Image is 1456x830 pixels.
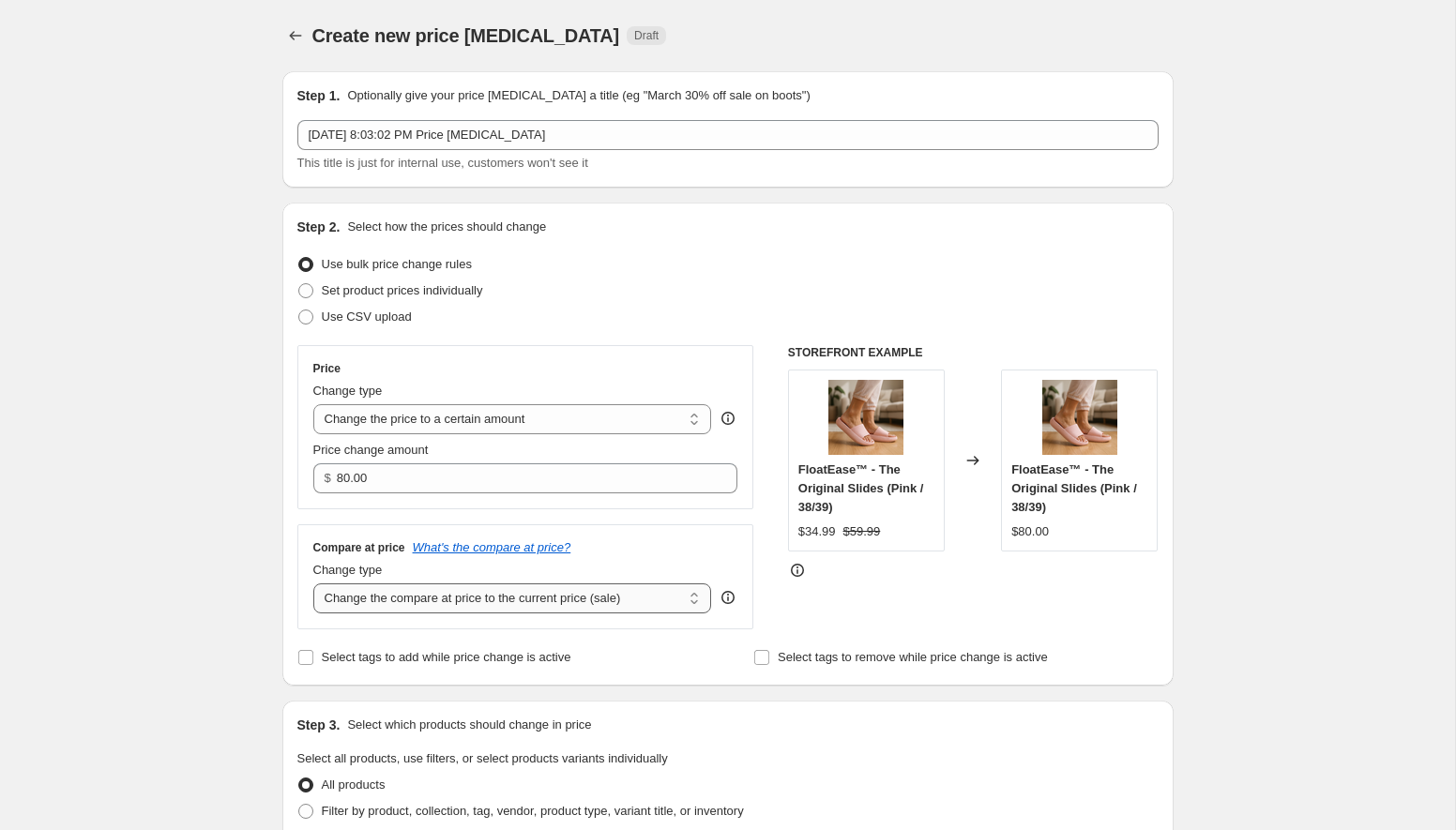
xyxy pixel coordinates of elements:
[798,522,836,541] div: $34.99
[297,86,341,105] h2: Step 1.
[297,716,341,734] h2: Step 3.
[322,650,571,664] span: Select tags to add while price change is active
[719,409,737,428] div: help
[413,540,571,554] button: What's the compare at price?
[313,384,383,398] span: Change type
[282,23,309,49] button: Price change jobs
[337,463,709,493] input: 80.00
[322,777,386,792] span: All products
[322,804,744,818] span: Filter by product, collection, tag, vendor, product type, variant title, or inventory
[828,380,903,455] img: ChatGPT_Image_Sep_6_2025_06_43_16_PM_80x.png
[634,28,659,43] span: Draft
[843,522,881,541] strike: $59.99
[297,120,1159,150] input: 30% off holiday sale
[322,283,483,297] span: Set product prices individually
[297,156,588,170] span: This title is just for internal use, customers won't see it
[322,257,472,271] span: Use bulk price change rules
[313,563,383,577] span: Change type
[322,309,412,324] span: Use CSV upload
[1011,462,1137,514] span: FloatEase™ - The Original Slides (Pink / 38/39)
[313,443,429,457] span: Price change amount
[798,462,924,514] span: FloatEase™ - The Original Slides (Pink / 38/39)
[297,751,668,765] span: Select all products, use filters, or select products variants individually
[313,361,341,376] h3: Price
[347,86,810,105] p: Optionally give your price [MEDICAL_DATA] a title (eg "March 30% off sale on boots")
[788,345,1159,360] h6: STOREFRONT EXAMPLE
[347,716,591,734] p: Select which products should change in price
[312,25,620,46] span: Create new price [MEDICAL_DATA]
[313,540,405,555] h3: Compare at price
[347,218,546,236] p: Select how the prices should change
[297,218,341,236] h2: Step 2.
[719,588,737,607] div: help
[1042,380,1117,455] img: ChatGPT_Image_Sep_6_2025_06_43_16_PM_80x.png
[325,471,331,485] span: $
[1011,522,1049,541] div: $80.00
[778,650,1048,664] span: Select tags to remove while price change is active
